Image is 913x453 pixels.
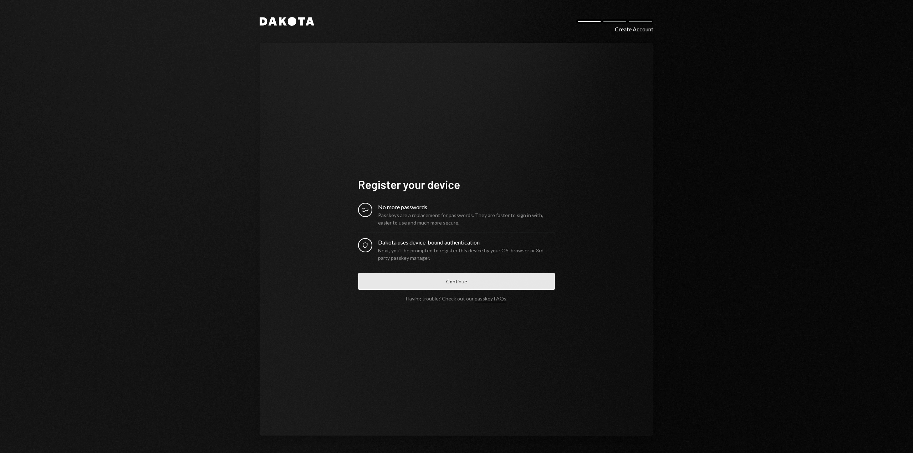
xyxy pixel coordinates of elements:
[615,25,653,34] div: Create Account
[406,295,507,302] div: Having trouble? Check out our .
[378,247,555,262] div: Next, you’ll be prompted to register this device by your OS, browser or 3rd party passkey manager.
[378,203,555,211] div: No more passwords
[475,295,506,302] a: passkey FAQs
[358,273,555,290] button: Continue
[378,238,555,247] div: Dakota uses device-bound authentication
[358,177,555,191] h1: Register your device
[378,211,555,226] div: Passkeys are a replacement for passwords. They are faster to sign in with, easier to use and much...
